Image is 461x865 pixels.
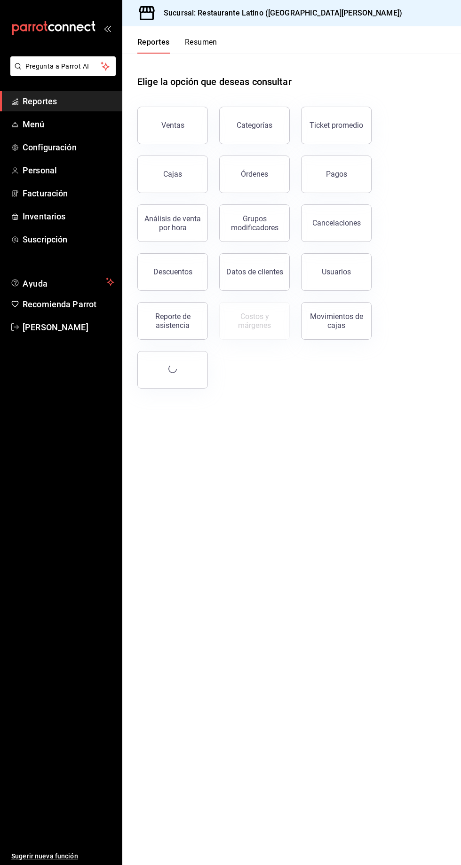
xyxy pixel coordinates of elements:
[137,204,208,242] button: Análisis de venta por hora
[137,302,208,340] button: Reporte de asistencia
[23,276,102,288] span: Ayuda
[23,187,114,200] span: Facturación
[25,62,101,71] span: Pregunta a Parrot AI
[322,267,351,276] div: Usuarios
[241,170,268,179] div: Órdenes
[137,253,208,291] button: Descuentos
[225,312,284,330] div: Costos y márgenes
[301,156,372,193] button: Pagos
[23,321,114,334] span: [PERSON_NAME]
[143,312,202,330] div: Reporte de asistencia
[23,118,114,131] span: Menú
[156,8,402,19] h3: Sucursal: Restaurante Latino ([GEOGRAPHIC_DATA][PERSON_NAME])
[153,267,192,276] div: Descuentos
[301,302,372,340] button: Movimientos de cajas
[143,214,202,232] div: Análisis de venta por hora
[219,107,290,144] button: Categorías
[103,24,111,32] button: open_drawer_menu
[137,75,292,89] h1: Elige la opción que deseas consultar
[237,121,272,130] div: Categorías
[23,164,114,177] span: Personal
[137,38,217,54] div: navigation tabs
[301,107,372,144] button: Ticket promedio
[10,56,116,76] button: Pregunta a Parrot AI
[163,169,183,180] div: Cajas
[23,233,114,246] span: Suscripción
[312,218,361,227] div: Cancelaciones
[23,298,114,311] span: Recomienda Parrot
[301,204,372,242] button: Cancelaciones
[219,204,290,242] button: Grupos modificadores
[219,253,290,291] button: Datos de clientes
[137,156,208,193] a: Cajas
[326,170,347,179] div: Pagos
[307,312,366,330] div: Movimientos de cajas
[137,107,208,144] button: Ventas
[23,210,114,223] span: Inventarios
[7,68,116,78] a: Pregunta a Parrot AI
[219,156,290,193] button: Órdenes
[161,121,184,130] div: Ventas
[23,95,114,108] span: Reportes
[11,851,114,861] span: Sugerir nueva función
[137,38,170,54] button: Reportes
[226,267,283,276] div: Datos de clientes
[23,141,114,154] span: Configuración
[225,214,284,232] div: Grupos modificadores
[310,121,363,130] div: Ticket promedio
[301,253,372,291] button: Usuarios
[219,302,290,340] button: Contrata inventarios para ver este reporte
[185,38,217,54] button: Resumen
